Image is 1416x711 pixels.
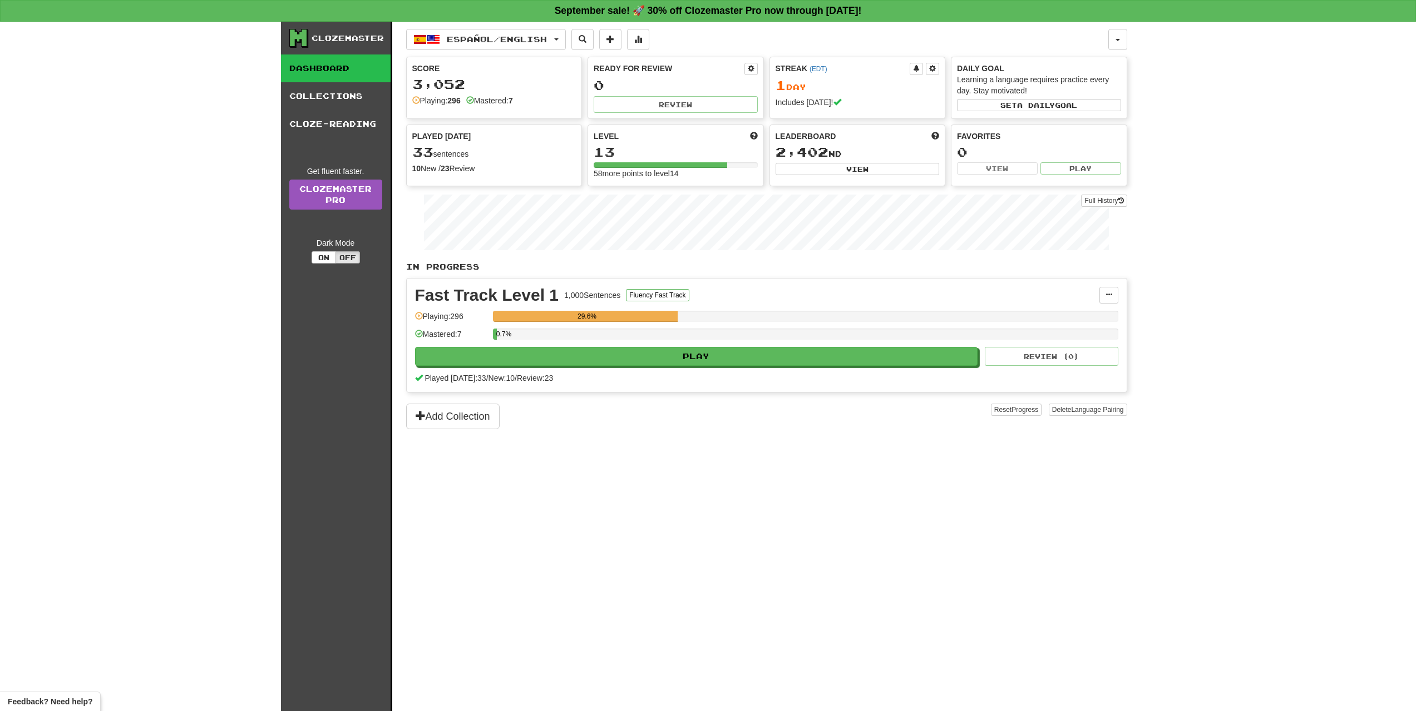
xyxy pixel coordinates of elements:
[1049,404,1127,416] button: DeleteLanguage Pairing
[425,374,486,382] span: Played [DATE]: 33
[8,696,92,707] span: Open feedback widget
[957,74,1121,96] div: Learning a language requires practice every day. Stay motivated!
[412,77,576,91] div: 3,052
[555,5,862,16] strong: September sale! 🚀 30% off Clozemaster Pro now through [DATE]!
[289,166,382,177] div: Get fluent faster.
[571,29,594,50] button: Search sentences
[1071,406,1123,414] span: Language Pairing
[412,131,471,142] span: Played [DATE]
[415,311,487,329] div: Playing: 296
[496,329,497,340] div: 0.7%
[412,95,461,106] div: Playing:
[1017,101,1055,109] span: a daily
[441,164,450,173] strong: 23
[776,144,828,160] span: 2,402
[415,329,487,347] div: Mastered: 7
[336,251,360,263] button: Off
[509,96,513,105] strong: 7
[594,78,758,92] div: 0
[776,97,940,108] div: Includes [DATE]!
[931,131,939,142] span: This week in points, UTC
[957,145,1121,159] div: 0
[750,131,758,142] span: Score more points to level up
[957,63,1121,74] div: Daily Goal
[447,96,460,105] strong: 296
[312,251,336,263] button: On
[515,374,517,382] span: /
[1081,195,1127,207] button: Full History
[599,29,621,50] button: Add sentence to collection
[281,54,391,82] a: Dashboard
[412,63,576,74] div: Score
[776,77,786,93] span: 1
[776,131,836,142] span: Leaderboard
[489,374,515,382] span: New: 10
[486,374,489,382] span: /
[564,290,620,301] div: 1,000 Sentences
[627,29,649,50] button: More stats
[776,163,940,175] button: View
[626,289,689,301] button: Fluency Fast Track
[496,311,678,322] div: 29.6%
[594,131,619,142] span: Level
[289,237,382,248] div: Dark Mode
[281,110,391,138] a: Cloze-Reading
[312,33,384,44] div: Clozemaster
[776,145,940,160] div: nd
[594,63,744,74] div: Ready for Review
[412,145,576,160] div: sentences
[412,144,433,160] span: 33
[776,78,940,93] div: Day
[1040,162,1121,175] button: Play
[985,347,1118,366] button: Review (0)
[594,168,758,179] div: 58 more points to level 14
[406,404,500,429] button: Add Collection
[594,145,758,159] div: 13
[957,131,1121,142] div: Favorites
[466,95,513,106] div: Mastered:
[447,34,547,44] span: Español / English
[412,164,421,173] strong: 10
[412,163,576,174] div: New / Review
[810,65,827,73] a: (EDT)
[517,374,553,382] span: Review: 23
[289,180,382,210] a: ClozemasterPro
[415,287,559,304] div: Fast Track Level 1
[957,162,1038,175] button: View
[406,261,1127,272] p: In Progress
[1012,406,1038,414] span: Progress
[406,29,566,50] button: Español/English
[776,63,910,74] div: Streak
[594,96,758,113] button: Review
[281,82,391,110] a: Collections
[957,99,1121,111] button: Seta dailygoal
[991,404,1042,416] button: ResetProgress
[415,347,978,366] button: Play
